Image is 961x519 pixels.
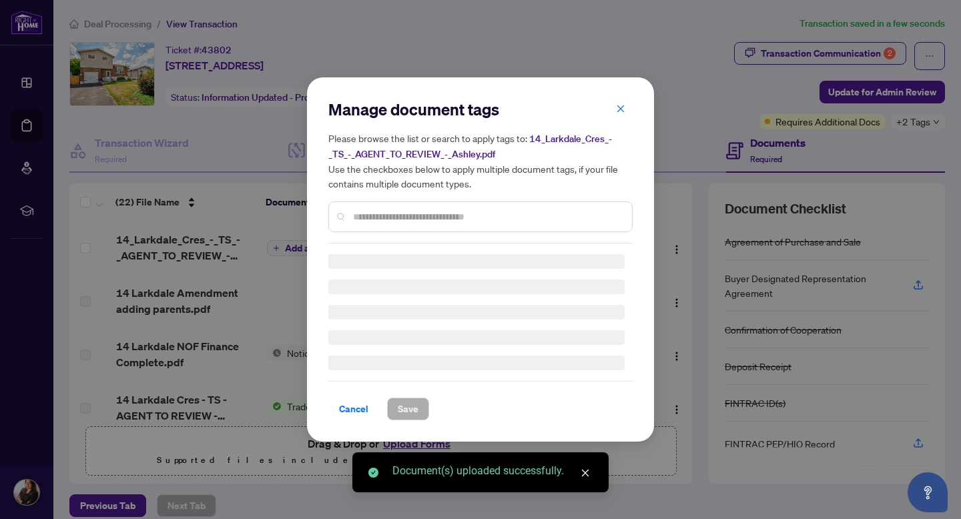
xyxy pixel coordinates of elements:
[392,463,593,479] div: Document(s) uploaded successfully.
[328,398,379,420] button: Cancel
[328,131,633,191] h5: Please browse the list or search to apply tags to: Use the checkboxes below to apply multiple doc...
[578,466,593,480] a: Close
[328,99,633,120] h2: Manage document tags
[908,472,948,512] button: Open asap
[368,468,378,478] span: check-circle
[581,468,590,478] span: close
[387,398,429,420] button: Save
[616,104,625,113] span: close
[339,398,368,420] span: Cancel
